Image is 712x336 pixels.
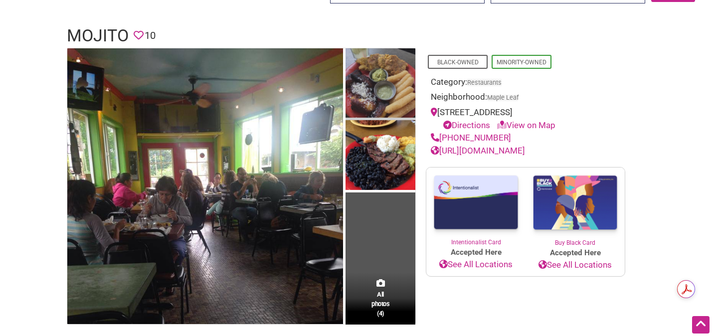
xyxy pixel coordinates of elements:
[426,258,526,271] a: See All Locations
[431,146,525,156] a: [URL][DOMAIN_NAME]
[431,76,620,91] div: Category:
[431,91,620,106] div: Neighborhood:
[497,59,546,66] a: Minority-Owned
[371,290,389,318] span: All photos (4)
[526,168,625,247] a: Buy Black Card
[145,28,156,43] span: 10
[431,133,511,143] a: [PHONE_NUMBER]
[467,79,502,86] a: Restaurants
[426,168,526,247] a: Intentionalist Card
[692,316,710,334] div: Scroll Back to Top
[437,59,479,66] a: Black-Owned
[526,168,625,238] img: Buy Black Card
[487,95,519,101] span: Maple Leaf
[443,120,490,130] a: Directions
[526,247,625,259] span: Accepted Here
[431,106,620,132] div: [STREET_ADDRESS]
[67,24,129,48] h1: Mojito
[426,247,526,258] span: Accepted Here
[526,259,625,272] a: See All Locations
[497,120,555,130] a: View on Map
[426,168,526,238] img: Intentionalist Card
